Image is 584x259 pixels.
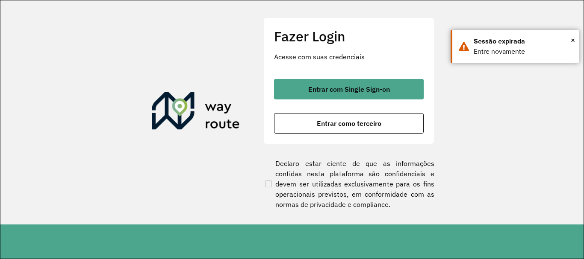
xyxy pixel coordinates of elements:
span: Entrar como terceiro [317,120,381,127]
span: Entrar com Single Sign-on [308,86,390,93]
p: Acesse com suas credenciais [274,52,424,62]
button: button [274,113,424,134]
div: Sessão expirada [474,36,572,47]
span: × [571,34,575,47]
h2: Fazer Login [274,28,424,44]
button: button [274,79,424,99]
label: Declaro estar ciente de que as informações contidas nesta plataforma são confidenciais e devem se... [263,158,434,210]
div: Entre novamente [474,47,572,57]
img: Roteirizador AmbevTech [152,92,240,133]
button: Close [571,34,575,47]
